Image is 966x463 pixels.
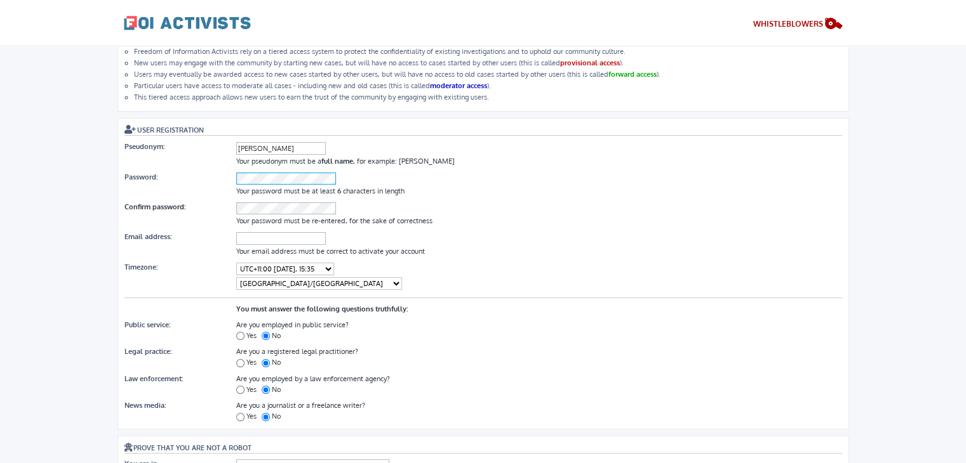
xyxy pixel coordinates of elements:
[236,304,408,313] strong: You must answer the following questions truthfully:
[124,6,251,39] a: FOI Activists
[124,320,173,329] label: Public service:
[124,125,842,136] h3: User Registration
[262,385,284,394] label: No
[236,216,433,225] span: Your password must be re-entered, for the sake of correctness
[236,412,260,421] label: Yes
[236,186,405,195] span: Your password must be at least 6 characters in length
[134,70,842,79] li: Users may eventually be awarded access to new cases started by other users, but will have no acce...
[236,331,260,340] label: Yes
[236,247,425,256] span: Your email address must be correct to activate your account
[262,331,284,340] label: No
[124,374,186,383] label: Law enforcement:
[236,142,326,155] input: Pseudonym
[124,401,169,410] label: News media:
[134,81,842,90] li: Particular users have access to moderate all cases - including new and old cases (this is called ).
[236,386,245,394] input: Yes
[236,320,349,329] span: Are you employed in public service?
[262,412,284,421] label: No
[753,16,843,34] a: Whistleblowers
[134,47,842,56] li: Freedom of Information Activists rely on a tiered access system to protect the confidentiality of...
[124,202,189,211] label: Confirm password:
[262,359,270,367] input: No
[236,413,245,421] input: Yes
[262,332,270,340] input: No
[262,386,270,394] input: No
[236,157,455,166] span: Your pseudonym must be a , for example: [PERSON_NAME]
[430,81,487,90] strong: moderator access
[124,232,175,241] label: Email address:
[134,58,842,67] li: New users may engage with the community by starting new cases, but will have no access to cases s...
[262,413,270,421] input: No
[236,347,358,356] span: Are you a registered legal practitioner?
[262,358,284,367] label: No
[321,157,353,166] b: full name
[124,443,842,453] h3: Prove that you are not a robot
[236,232,326,245] input: Email address
[124,173,161,181] label: Password:
[124,263,161,271] label: Timezone:
[124,347,175,356] label: Legal practice:
[236,385,260,394] label: Yes
[236,332,245,340] input: Yes
[134,93,842,101] li: This tiered access approach allows new users to earn the trust of the community by engaging with ...
[236,358,260,367] label: Yes
[560,58,620,67] strong: provisional access
[236,359,245,367] input: Yes
[608,70,657,79] strong: forward access
[236,374,390,383] span: Are you employed by a law enforcement agency?
[236,401,365,410] span: Are you a journalist or a freelance writer?
[753,19,823,29] span: WHISTLEBLOWERS
[124,142,168,151] label: Pseudonym:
